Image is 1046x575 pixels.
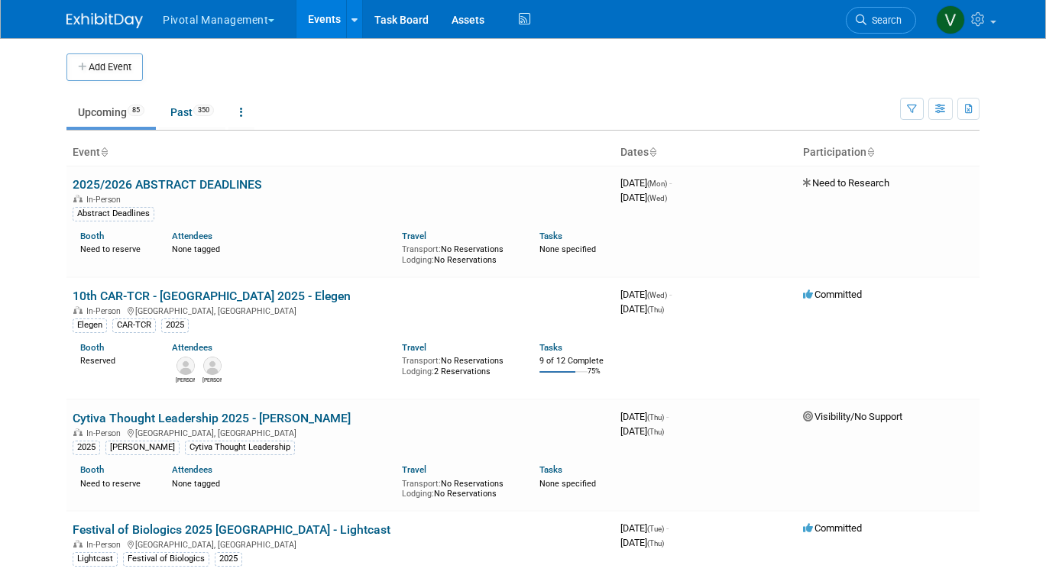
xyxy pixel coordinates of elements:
[80,464,104,475] a: Booth
[647,525,664,533] span: (Tue)
[647,179,667,188] span: (Mon)
[669,289,672,300] span: -
[161,318,189,332] div: 2025
[100,146,108,158] a: Sort by Event Name
[66,13,143,28] img: ExhibitDay
[539,244,596,254] span: None specified
[620,411,669,422] span: [DATE]
[647,413,664,422] span: (Thu)
[73,318,107,332] div: Elegen
[866,146,874,158] a: Sort by Participation Type
[159,98,225,127] a: Past350
[123,552,209,566] div: Festival of Biologics
[402,356,441,366] span: Transport:
[86,428,125,438] span: In-Person
[647,291,667,299] span: (Wed)
[803,289,862,300] span: Committed
[803,177,889,189] span: Need to Research
[185,441,295,454] div: Cytiva Thought Leadership
[402,476,517,499] div: No Reservations No Reservations
[620,522,669,534] span: [DATE]
[112,318,156,332] div: CAR-TCR
[402,342,426,353] a: Travel
[846,7,916,34] a: Search
[80,342,104,353] a: Booth
[402,489,434,499] span: Lodging:
[539,342,562,353] a: Tasks
[66,53,143,81] button: Add Event
[402,464,426,475] a: Travel
[669,177,672,189] span: -
[647,428,664,436] span: (Thu)
[80,231,104,241] a: Booth
[73,522,390,537] a: Festival of Biologics 2025 [GEOGRAPHIC_DATA] - Lightcast
[620,425,664,437] span: [DATE]
[203,357,222,375] img: Nicholas McGlincy
[620,289,672,300] span: [DATE]
[105,441,180,454] div: [PERSON_NAME]
[620,177,672,189] span: [DATE]
[73,195,83,202] img: In-Person Event
[128,105,144,116] span: 85
[402,367,434,376] span: Lodging:
[86,195,125,205] span: In-Person
[80,241,149,255] div: Need to reserve
[172,231,212,241] a: Attendees
[73,207,154,221] div: Abstract Deadlines
[73,441,100,454] div: 2025
[803,522,862,534] span: Committed
[80,476,149,489] div: Need to reserve
[797,140,980,166] th: Participation
[936,5,965,34] img: Valerie Weld
[172,241,390,255] div: None tagged
[402,255,434,265] span: Lodging:
[620,537,664,548] span: [DATE]
[66,140,614,166] th: Event
[647,539,664,548] span: (Thu)
[202,375,222,384] div: Nicholas McGlincy
[172,342,212,353] a: Attendees
[73,426,608,438] div: [GEOGRAPHIC_DATA], [GEOGRAPHIC_DATA]
[73,428,83,436] img: In-Person Event
[539,464,562,475] a: Tasks
[620,303,664,315] span: [DATE]
[73,540,83,548] img: In-Person Event
[866,15,902,26] span: Search
[73,552,118,566] div: Lightcast
[666,522,669,534] span: -
[402,241,517,265] div: No Reservations No Reservations
[80,353,149,367] div: Reserved
[614,140,797,166] th: Dates
[539,356,608,367] div: 9 of 12 Complete
[73,177,262,192] a: 2025/2026 ABSTRACT DEADLINES
[176,357,195,375] img: Connor Wies
[73,538,608,550] div: [GEOGRAPHIC_DATA], [GEOGRAPHIC_DATA]
[66,98,156,127] a: Upcoming85
[539,479,596,489] span: None specified
[620,192,667,203] span: [DATE]
[172,476,390,489] div: None tagged
[402,231,426,241] a: Travel
[647,194,667,202] span: (Wed)
[588,367,601,388] td: 75%
[73,304,608,316] div: [GEOGRAPHIC_DATA], [GEOGRAPHIC_DATA]
[402,244,441,254] span: Transport:
[86,306,125,316] span: In-Person
[73,289,351,303] a: 10th CAR-TCR - [GEOGRAPHIC_DATA] 2025 - Elegen
[402,353,517,376] div: No Reservations 2 Reservations
[73,411,351,425] a: Cytiva Thought Leadership 2025 - [PERSON_NAME]
[803,411,902,422] span: Visibility/No Support
[402,479,441,489] span: Transport:
[172,464,212,475] a: Attendees
[73,306,83,314] img: In-Person Event
[666,411,669,422] span: -
[215,552,242,566] div: 2025
[86,540,125,550] span: In-Person
[176,375,195,384] div: Connor Wies
[647,305,664,314] span: (Thu)
[193,105,214,116] span: 350
[649,146,656,158] a: Sort by Start Date
[539,231,562,241] a: Tasks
